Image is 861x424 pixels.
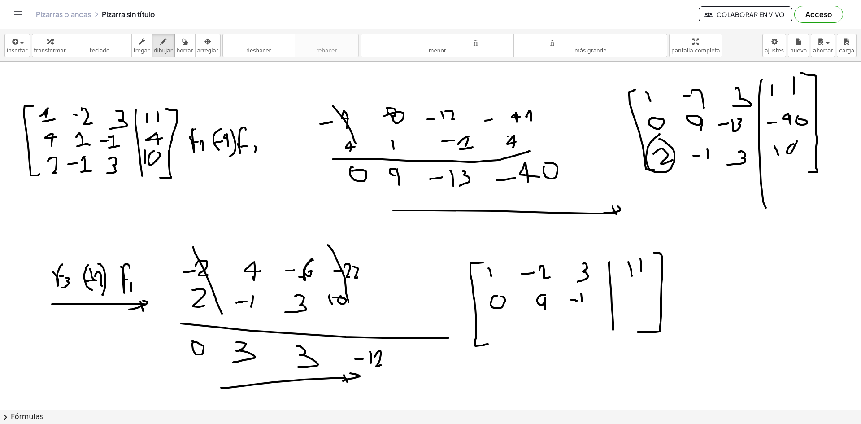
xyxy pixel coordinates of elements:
font: teclado [90,48,109,54]
font: dibujar [154,48,173,54]
font: Pizarras blancas [36,9,91,19]
font: borrar [177,48,193,54]
font: deshacer [225,37,293,46]
button: Acceso [794,6,843,23]
font: Acceso [805,9,832,19]
font: ahorrar [813,48,833,54]
font: fregar [134,48,150,54]
font: insertar [7,48,28,54]
font: rehacer [316,48,337,54]
font: tamaño_del_formato [516,37,665,46]
font: Colaborar en vivo [717,10,785,18]
font: tamaño_del_formato [363,37,512,46]
font: nuevo [790,48,807,54]
button: insertar [4,34,30,57]
button: tamaño_del_formatomás grande [513,34,667,57]
button: carga [837,34,857,57]
button: transformar [32,34,68,57]
font: arreglar [197,48,218,54]
font: rehacer [297,37,357,46]
button: ahorrar [811,34,835,57]
a: Pizarras blancas [36,10,91,19]
font: deshacer [246,48,271,54]
font: más grande [574,48,607,54]
font: menor [429,48,446,54]
font: Fórmulas [11,412,43,421]
button: Cambiar navegación [11,7,25,22]
font: teclado [70,37,130,46]
button: borrar [174,34,196,57]
button: tamaño_del_formatomenor [361,34,514,57]
button: arreglar [195,34,221,57]
button: deshacerdeshacer [222,34,295,57]
font: ajustes [765,48,784,54]
button: pantalla completa [669,34,722,57]
font: carga [839,48,854,54]
button: Colaborar en vivo [699,6,792,22]
button: nuevo [788,34,809,57]
font: transformar [34,48,66,54]
button: dibujar [152,34,175,57]
font: pantalla completa [671,48,720,54]
button: tecladoteclado [68,34,132,57]
button: ajustes [762,34,786,57]
button: fregar [131,34,152,57]
button: rehacerrehacer [295,34,359,57]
